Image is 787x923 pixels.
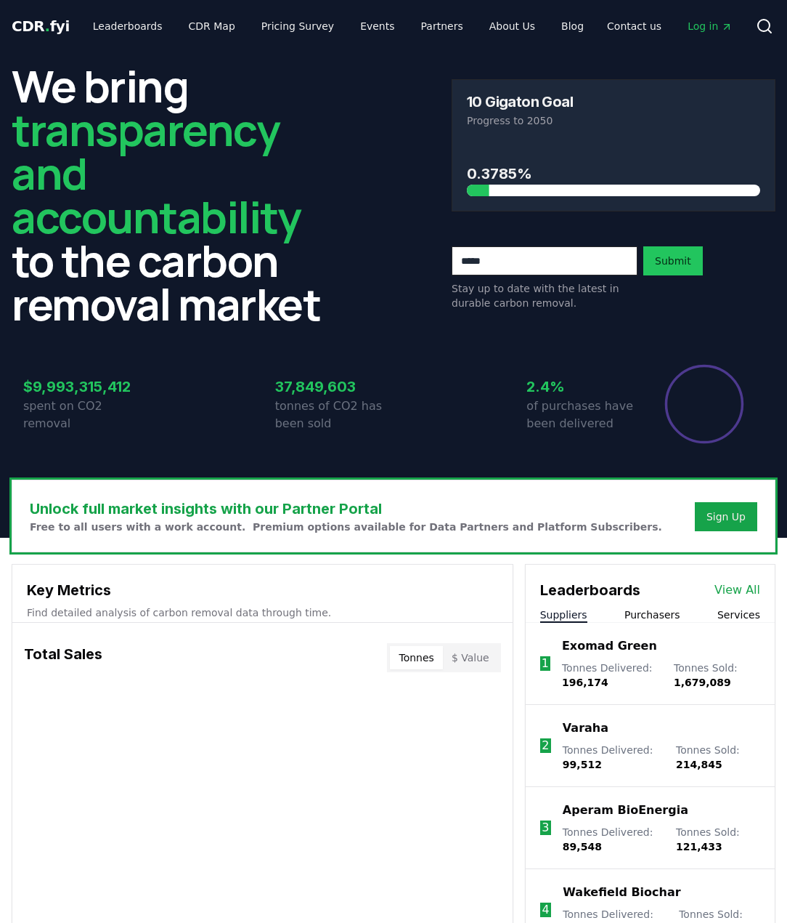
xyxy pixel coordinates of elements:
span: 99,512 [563,759,602,770]
a: Contact us [595,13,673,39]
h3: 0.3785% [467,163,760,185]
p: Find detailed analysis of carbon removal data through time. [27,605,498,620]
a: Wakefield Biochar [563,884,680,901]
h3: Unlock full market insights with our Partner Portal [30,498,662,520]
p: Tonnes Sold : [674,661,760,690]
h3: Total Sales [24,643,102,672]
button: Sign Up [695,502,757,531]
span: 1,679,089 [674,677,731,688]
a: Partners [409,13,475,39]
span: Log in [688,19,733,33]
p: Tonnes Sold : [676,825,760,854]
h3: 10 Gigaton Goal [467,94,573,109]
a: CDR Map [177,13,247,39]
p: Tonnes Delivered : [562,661,659,690]
a: Events [348,13,406,39]
p: 4 [542,901,549,919]
span: transparency and accountability [12,100,301,246]
h3: Leaderboards [540,579,640,601]
h3: $9,993,315,412 [23,376,142,398]
button: $ Value [443,646,498,669]
button: Suppliers [540,608,587,622]
p: Free to all users with a work account. Premium options available for Data Partners and Platform S... [30,520,662,534]
p: Tonnes Delivered : [563,825,661,854]
span: 89,548 [563,841,602,853]
a: Sign Up [706,509,746,524]
p: Tonnes Delivered : [563,743,661,772]
span: 121,433 [676,841,722,853]
div: Percentage of sales delivered [664,363,745,445]
a: Log in [676,13,744,39]
a: Leaderboards [81,13,174,39]
a: About Us [478,13,547,39]
a: View All [714,581,760,599]
h2: We bring to the carbon removal market [12,64,335,326]
button: Submit [643,246,703,275]
p: of purchases have been delivered [526,398,645,432]
a: Pricing Survey [250,13,346,39]
span: 214,845 [676,759,722,770]
button: Purchasers [624,608,680,622]
span: 196,174 [562,677,608,688]
p: Stay up to date with the latest in durable carbon removal. [452,281,637,310]
p: 3 [542,819,549,837]
p: Progress to 2050 [467,113,760,128]
button: Tonnes [390,646,442,669]
h3: 37,849,603 [275,376,393,398]
h3: 2.4% [526,376,645,398]
a: Blog [550,13,595,39]
p: 2 [542,737,549,754]
a: Exomad Green [562,637,657,655]
a: Aperam BioEnergia [563,802,688,819]
p: Tonnes Sold : [676,743,760,772]
a: CDR.fyi [12,16,70,36]
span: CDR fyi [12,17,70,35]
p: tonnes of CO2 has been sold [275,398,393,432]
h3: Key Metrics [27,579,498,601]
nav: Main [81,13,595,39]
nav: Main [595,13,744,39]
p: 1 [542,655,549,672]
span: . [45,17,50,35]
button: Services [717,608,760,622]
p: spent on CO2 removal [23,398,142,432]
a: Varaha [563,720,608,737]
